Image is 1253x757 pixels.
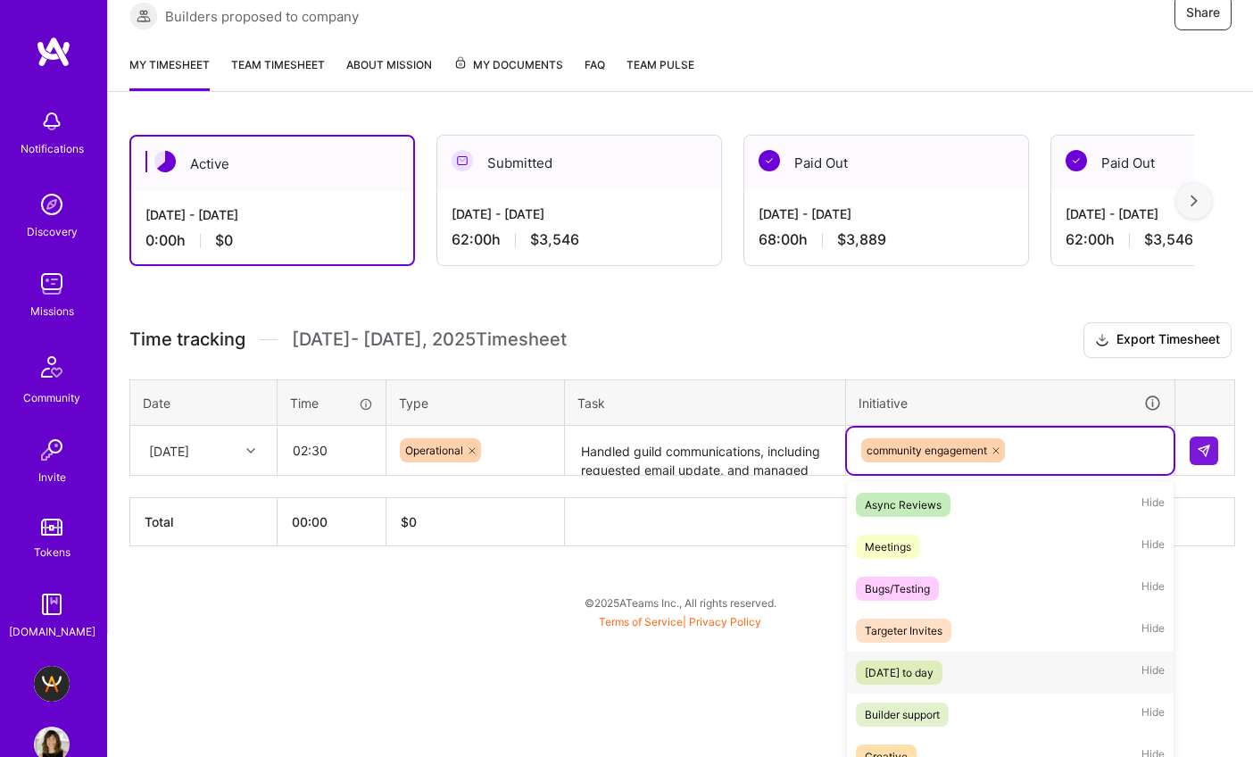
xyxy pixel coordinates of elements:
div: Targeter Invites [865,621,942,640]
div: Invite [38,468,66,487]
a: My Documents [453,55,563,91]
img: bell [34,104,70,139]
a: FAQ [585,55,605,91]
button: Export Timesheet [1083,322,1232,358]
a: About Mission [346,55,432,91]
img: A.Team - Grow A.Team's Community & Demand [34,666,70,702]
i: icon Download [1095,331,1109,350]
a: My timesheet [129,55,210,91]
img: Active [154,151,176,172]
span: Time tracking [129,329,245,351]
span: community engagement [867,444,987,457]
img: logo [36,36,71,68]
div: Tokens [34,543,71,562]
textarea: Handled guild communications, including requested email update, and managed candidate workflows, ... [567,428,843,475]
div: Active [131,137,413,191]
span: Hide [1141,703,1165,727]
span: $3,889 [837,230,886,249]
img: Paid Out [759,150,780,171]
div: Bugs/Testing [865,579,930,598]
span: [DATE] - [DATE] , 2025 Timesheet [292,329,567,351]
a: Team Pulse [626,55,694,91]
div: Async Reviews [865,495,942,514]
input: HH:MM [278,427,385,474]
span: Team Pulse [626,58,694,71]
div: Community [23,388,80,407]
a: A.Team - Grow A.Team's Community & Demand [29,666,74,702]
th: 00:00 [278,498,386,546]
div: Submitted [437,136,721,190]
div: [DATE] - [DATE] [145,205,399,224]
div: Missions [30,302,74,320]
span: Hide [1141,535,1165,559]
img: Builders proposed to company [129,2,158,30]
img: tokens [41,519,62,536]
th: Total [130,498,278,546]
a: Privacy Policy [689,615,761,628]
span: Operational [405,444,463,457]
div: Discovery [27,222,78,241]
img: Invite [34,432,70,468]
div: Initiative [859,393,1162,413]
img: Submitted [452,150,473,171]
span: Hide [1141,493,1165,517]
span: $0 [215,231,233,250]
img: right [1191,195,1198,207]
div: 0:00 h [145,231,399,250]
span: Share [1186,4,1220,21]
div: 68:00 h [759,230,1014,249]
th: Date [130,379,278,426]
div: [DATE] [149,441,189,460]
div: © 2025 ATeams Inc., All rights reserved. [107,580,1253,625]
img: teamwork [34,266,70,302]
div: Time [290,394,373,412]
div: [DATE] - [DATE] [759,204,1014,223]
img: Submit [1197,444,1211,458]
span: $ 0 [401,514,417,529]
span: $3,546 [1144,230,1193,249]
span: My Documents [453,55,563,75]
div: 62:00 h [452,230,707,249]
div: Paid Out [744,136,1028,190]
i: icon Chevron [246,446,255,455]
th: Task [565,379,846,426]
span: | [599,615,761,628]
div: null [1190,437,1220,465]
img: Community [30,345,73,388]
a: Team timesheet [231,55,325,91]
div: Notifications [21,139,84,158]
div: [DOMAIN_NAME] [9,622,95,641]
span: Hide [1141,577,1165,601]
div: [DATE] to day [865,663,934,682]
img: Paid Out [1066,150,1087,171]
span: Builders proposed to company [165,7,359,26]
div: Meetings [865,537,911,556]
div: Builder support [865,705,940,724]
span: Hide [1141,661,1165,685]
th: Type [386,379,565,426]
a: Terms of Service [599,615,683,628]
img: discovery [34,187,70,222]
span: $3,546 [530,230,579,249]
span: Hide [1141,619,1165,643]
div: [DATE] - [DATE] [452,204,707,223]
img: guide book [34,586,70,622]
